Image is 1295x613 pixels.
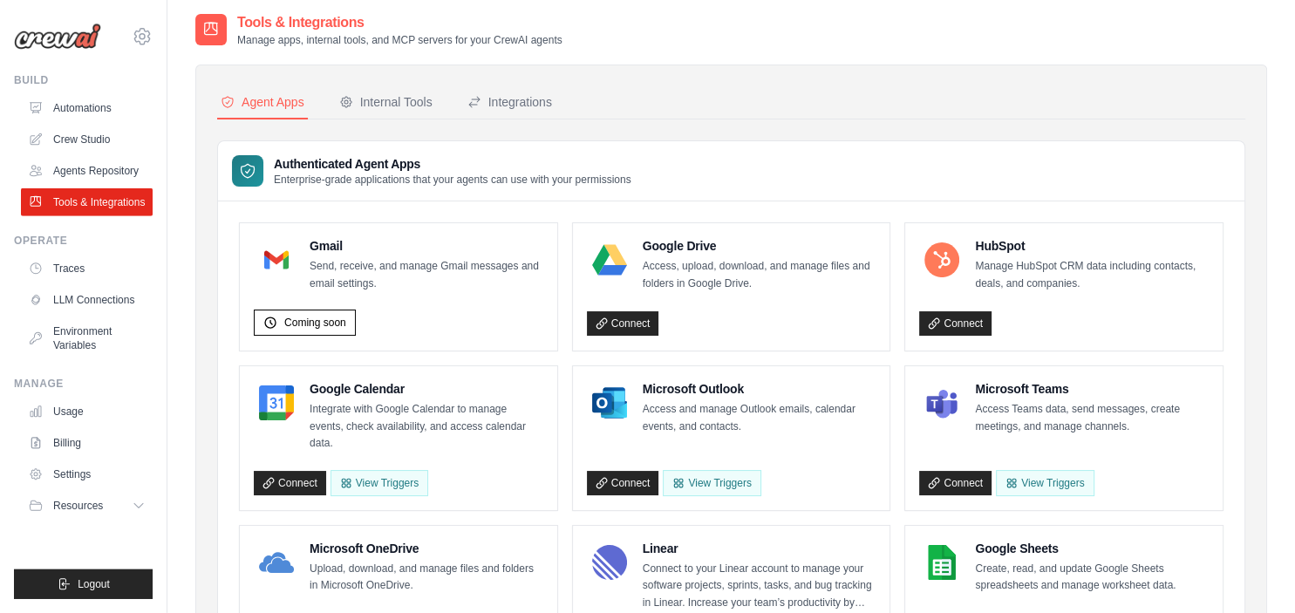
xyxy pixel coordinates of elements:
img: Microsoft Teams Logo [924,385,959,420]
button: Integrations [464,86,555,119]
h4: Microsoft OneDrive [310,540,543,557]
a: Crew Studio [21,126,153,153]
a: Connect [254,471,326,495]
p: Enterprise-grade applications that your agents can use with your permissions [274,173,631,187]
p: Manage HubSpot CRM data including contacts, deals, and companies. [975,258,1209,292]
div: Operate [14,234,153,248]
img: Google Calendar Logo [259,385,294,420]
button: Internal Tools [336,86,436,119]
span: Coming soon [284,316,346,330]
img: Logo [14,24,101,50]
img: Microsoft Outlook Logo [592,385,627,420]
div: Internal Tools [339,93,433,111]
a: Connect [587,311,659,336]
p: Integrate with Google Calendar to manage events, check availability, and access calendar data. [310,401,543,453]
img: HubSpot Logo [924,242,959,277]
p: Send, receive, and manage Gmail messages and email settings. [310,258,543,292]
a: Billing [21,429,153,457]
img: Google Drive Logo [592,242,627,277]
p: Create, read, and update Google Sheets spreadsheets and manage worksheet data. [975,561,1209,595]
button: Resources [21,492,153,520]
button: Logout [14,569,153,599]
div: Integrations [467,93,552,111]
: View Triggers [663,470,760,496]
div: Agent Apps [221,93,304,111]
a: LLM Connections [21,286,153,314]
img: Microsoft OneDrive Logo [259,545,294,580]
div: Build [14,73,153,87]
p: Access and manage Outlook emails, calendar events, and contacts. [643,401,876,435]
button: Agent Apps [217,86,308,119]
img: Google Sheets Logo [924,545,959,580]
a: Tools & Integrations [21,188,153,216]
a: Automations [21,94,153,122]
button: View Triggers [331,470,428,496]
span: Resources [53,499,103,513]
a: Traces [21,255,153,283]
a: Environment Variables [21,317,153,359]
a: Usage [21,398,153,426]
h4: Google Calendar [310,380,543,398]
div: Manage [14,377,153,391]
h4: HubSpot [975,237,1209,255]
h4: Gmail [310,237,543,255]
img: Linear Logo [592,545,627,580]
p: Access Teams data, send messages, create meetings, and manage channels. [975,401,1209,435]
h4: Microsoft Teams [975,380,1209,398]
p: Upload, download, and manage files and folders in Microsoft OneDrive. [310,561,543,595]
h3: Authenticated Agent Apps [274,155,631,173]
h4: Google Sheets [975,540,1209,557]
h4: Microsoft Outlook [643,380,876,398]
h2: Tools & Integrations [237,12,562,33]
span: Logout [78,577,110,591]
a: Connect [919,311,992,336]
p: Connect to your Linear account to manage your software projects, sprints, tasks, and bug tracking... [643,561,876,612]
h4: Linear [643,540,876,557]
a: Settings [21,460,153,488]
: View Triggers [996,470,1094,496]
p: Access, upload, download, and manage files and folders in Google Drive. [643,258,876,292]
a: Agents Repository [21,157,153,185]
p: Manage apps, internal tools, and MCP servers for your CrewAI agents [237,33,562,47]
a: Connect [587,471,659,495]
h4: Google Drive [643,237,876,255]
img: Gmail Logo [259,242,294,277]
a: Connect [919,471,992,495]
